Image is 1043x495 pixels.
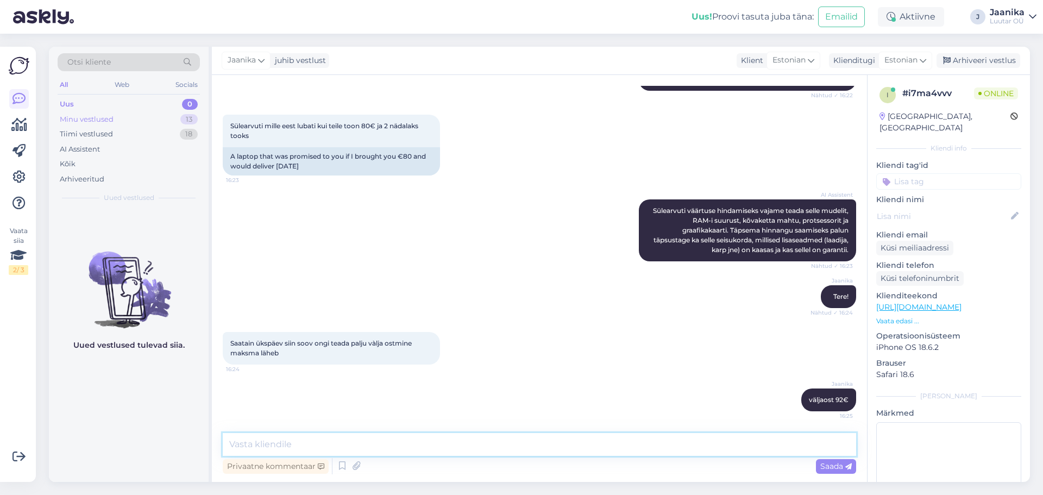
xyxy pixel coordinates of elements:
div: Küsi meiliaadressi [876,241,953,255]
div: Kõik [60,159,76,170]
div: 18 [180,129,198,140]
p: Brauser [876,358,1021,369]
div: Kliendi info [876,143,1021,153]
div: All [58,78,70,92]
span: AI Assistent [812,191,853,199]
div: 13 [180,114,198,125]
div: Küsi telefoninumbrit [876,271,964,286]
b: Uus! [692,11,712,22]
p: Klienditeekond [876,290,1021,302]
p: Vaata edasi ... [876,316,1021,326]
div: Proovi tasuta juba täna: [692,10,814,23]
span: Sülearvuti väärtuse hindamiseks vajame teada selle mudelit, RAM-i suurust, kõvaketta mahtu, prots... [653,206,850,254]
div: 2 / 3 [9,265,28,275]
div: Minu vestlused [60,114,114,125]
span: i [887,91,889,99]
div: J [970,9,985,24]
span: Estonian [884,54,918,66]
div: # i7ma4vvv [902,87,974,100]
span: Tere! [833,292,849,300]
span: Nähtud ✓ 16:22 [811,91,853,99]
span: Saatain ükspäev siin soov ongi teada palju vàlja ostmine maksma läheb [230,339,413,357]
p: Uued vestlused tulevad siia. [73,340,185,351]
div: AI Assistent [60,144,100,155]
div: Uus [60,99,74,110]
div: Web [112,78,131,92]
img: No chats [49,232,209,330]
p: Märkmed [876,408,1021,419]
a: JaanikaLuutar OÜ [990,8,1036,26]
span: Otsi kliente [67,57,111,68]
a: [URL][DOMAIN_NAME] [876,302,962,312]
p: Kliendi tag'id [876,160,1021,171]
img: Askly Logo [9,55,29,76]
div: Luutar OÜ [990,17,1025,26]
div: Jaanika [990,8,1025,17]
span: 16:24 [226,365,267,373]
div: Tiimi vestlused [60,129,113,140]
div: Privaatne kommentaar [223,459,329,474]
div: 0 [182,99,198,110]
div: [PERSON_NAME] [876,391,1021,401]
span: 16:25 [812,412,853,420]
p: Kliendi nimi [876,194,1021,205]
input: Lisa nimi [877,210,1009,222]
p: Kliendi email [876,229,1021,241]
p: Operatsioonisüsteem [876,330,1021,342]
div: Klienditugi [829,55,875,66]
span: Jaanika [228,54,256,66]
span: Sülearvuti mille eest lubati kui teile toon 80€ ja 2 nädalaks tooks [230,122,420,140]
div: Arhiveeritud [60,174,104,185]
span: Nähtud ✓ 16:23 [811,262,853,270]
span: Uued vestlused [104,193,154,203]
div: Socials [173,78,200,92]
span: väljaost 92€ [809,396,849,404]
span: 16:23 [226,176,267,184]
span: Saada [820,461,852,471]
div: Vaata siia [9,226,28,275]
div: Klient [737,55,763,66]
div: A laptop that was promised to you if I brought you €80 and would deliver [DATE] [223,147,440,176]
span: Online [974,87,1018,99]
div: Aktiivne [878,7,944,27]
div: juhib vestlust [271,55,326,66]
p: Safari 18.6 [876,369,1021,380]
span: Jaanika [812,277,853,285]
p: iPhone OS 18.6.2 [876,342,1021,353]
span: Nähtud ✓ 16:24 [810,309,853,317]
input: Lisa tag [876,173,1021,190]
span: Estonian [772,54,806,66]
button: Emailid [818,7,865,27]
div: Arhiveeri vestlus [937,53,1020,68]
div: [GEOGRAPHIC_DATA], [GEOGRAPHIC_DATA] [879,111,1010,134]
span: Jaanika [812,380,853,388]
p: Kliendi telefon [876,260,1021,271]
